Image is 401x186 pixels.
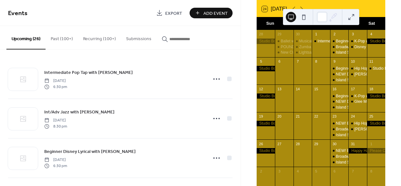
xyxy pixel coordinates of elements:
div: NEW! Beginner Broadway Jazz with Lex [330,121,348,126]
div: Island Stretch with Laura [330,132,348,138]
div: Island Stretch with Laura [330,50,348,55]
div: 8 [314,59,319,64]
div: 6 [332,169,337,173]
div: Beginner Jazz with [PERSON_NAME] [336,39,401,44]
div: Island Stretch with [PERSON_NAME] [336,77,400,83]
button: Upcoming (26) [6,26,46,49]
div: 15 [314,86,319,91]
div: Hip Hop with Quintin [348,121,367,126]
div: 6 [277,59,282,64]
span: Int/Adv Jazz with [PERSON_NAME] [44,109,115,116]
span: [DATE] [44,78,67,84]
div: New Class! Lyrical Broadway Ballads with Jeanette [275,50,293,55]
div: 19 [259,114,263,119]
div: 12 [259,86,263,91]
div: POUND with Aileen [275,44,293,50]
div: Sun [262,17,279,30]
div: Disney Zombies Hip Hop Workshop with Quintin Johnson! [348,44,367,50]
div: 5 [259,59,263,64]
div: Zumba with [PERSON_NAME] [299,44,352,50]
div: Musical Theater with Julianna [294,39,312,44]
div: Studio Booked [367,121,385,126]
div: Glee Musical Theater Workshop with Lex Dixon! [348,99,367,104]
div: 17 [350,86,355,91]
div: 23 [332,114,337,119]
div: 4 [369,32,374,37]
div: Hip Hop with Quintin [348,66,367,71]
div: 14 [295,86,300,91]
div: 2 [332,32,337,37]
div: Island Stretch with [PERSON_NAME] [336,50,400,55]
a: Export [151,8,187,18]
div: Island Stretch with [PERSON_NAME] [336,132,400,138]
div: Studio K Night Out at the Cheesecake Factory! [367,66,385,71]
div: New Class! Lyrical Broadway Ballads with [PERSON_NAME] [281,50,385,55]
div: 1 [314,32,319,37]
div: 7 [350,169,355,173]
div: Broadway Burn with Liz [330,44,348,50]
button: Past (100+) [46,26,78,49]
div: Taylor Swift "Life of a Showgirl" Workshop with Jeanette Hiyama! [348,72,367,77]
div: Broadway Burn with Liz [330,154,348,159]
div: 7 [295,59,300,64]
div: Beginner Disney Lyrical with Julianna [330,66,348,71]
div: K-Pop with Quintin [348,39,367,44]
button: Recurring (100+) [78,26,121,49]
div: Intermediate Broadway Tap with Amanda [312,39,330,44]
button: Add Event [190,8,233,18]
div: Studio Booked [257,66,275,71]
span: Add Event [203,10,228,17]
div: Please Check Back for Full October Schedule! [367,148,385,154]
div: NEW! Beginner Contemporary with Alyssa [330,148,348,154]
div: Michael Jackson "Thriller" Music Video Workshop with Alyssa Rose! [348,127,367,132]
div: Studio Booked [257,148,275,154]
div: Studio Booked [257,121,275,126]
span: Events [8,7,28,20]
div: 4 [295,169,300,173]
div: 18 [369,86,374,91]
div: 29 [277,32,282,37]
div: Ballet with Jeanette [275,39,293,44]
div: K-Pop with Quintin [348,93,367,99]
span: Beginner Disney Lyrical with [PERSON_NAME] [44,148,136,155]
div: Broadway Burn with Liz [330,127,348,132]
span: 6:30 pm [44,84,67,90]
div: 5 [314,169,319,173]
div: Beginner Musical Theater with Alyssa [330,93,348,99]
div: 1 [369,141,374,146]
div: Island Stretch with Erica [330,77,348,83]
div: Studio Booked [367,93,385,99]
div: 26 [259,141,263,146]
a: Int/Adv Jazz with [PERSON_NAME] [44,108,115,116]
span: [DATE] [44,118,67,123]
div: Zumba with Miguel [294,44,312,50]
div: 30 [295,32,300,37]
div: Mon [279,17,296,30]
button: 24[DATE] [260,4,289,13]
div: 3 [350,32,355,37]
div: Island Stretch with [PERSON_NAME] [336,160,400,165]
span: Intermediate Pop Tap with [PERSON_NAME] [44,69,133,76]
div: Island Stretch with Laura [330,160,348,165]
div: Studio Booked [367,39,385,44]
div: 24 [350,114,355,119]
div: 9 [332,59,337,64]
button: Submissions [121,26,157,49]
div: Island Stretch with Laura [330,105,348,110]
div: 16 [332,86,337,91]
div: 2 [259,169,263,173]
div: Sat [363,17,380,30]
div: 22 [314,114,319,119]
div: 28 [259,32,263,37]
div: 11 [369,59,374,64]
div: Musical Theater with [PERSON_NAME] [299,39,367,44]
div: 29 [314,141,319,146]
div: Beginner Jazz with Julianna [330,39,348,44]
span: 6:30 pm [44,163,67,169]
div: Happy Halloween! [348,148,367,154]
div: 10 [350,59,355,64]
div: 21 [295,114,300,119]
div: Island Stretch with [PERSON_NAME] [336,105,400,110]
div: Studio Booked [257,39,275,44]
